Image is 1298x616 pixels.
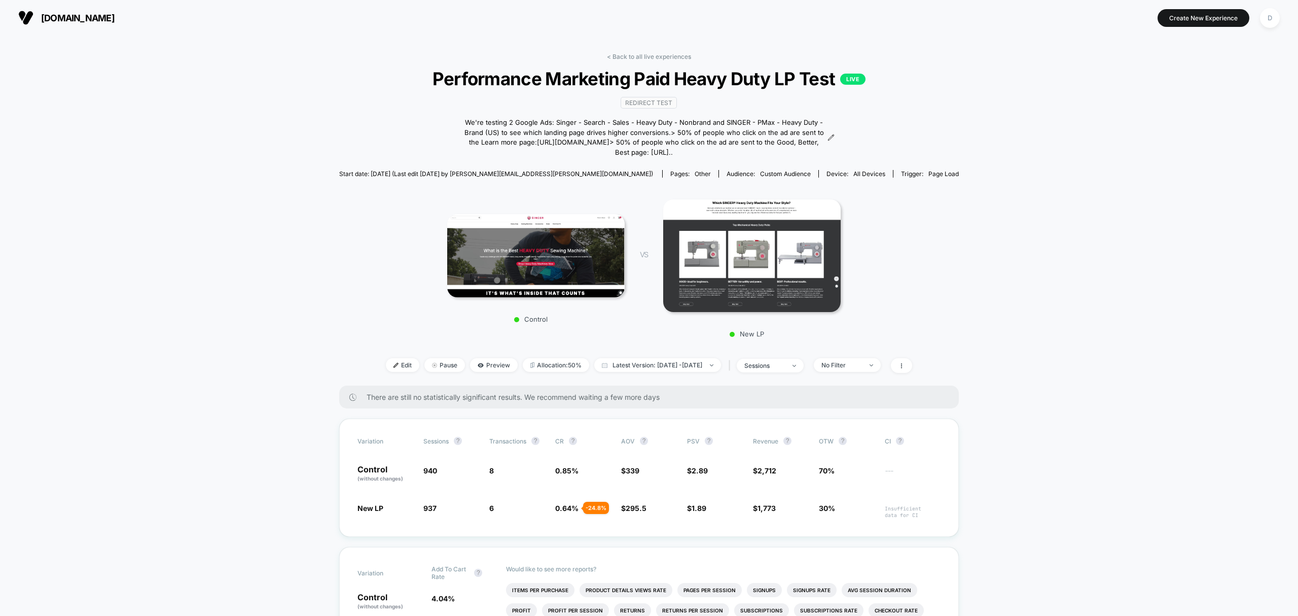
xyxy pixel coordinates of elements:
[842,583,917,597] li: Avg Session Duration
[41,13,115,23] span: [DOMAIN_NAME]
[727,170,811,178] div: Audience:
[1158,9,1249,27] button: Create New Experience
[474,569,482,577] button: ?
[15,10,118,26] button: [DOMAIN_NAME]
[357,475,403,482] span: (without changes)
[386,358,419,372] span: Edit
[640,437,648,445] button: ?
[393,363,399,368] img: edit
[760,170,811,178] span: Custom Audience
[870,364,873,366] img: end
[18,10,33,25] img: Visually logo
[901,170,959,178] div: Trigger:
[663,199,841,312] img: New LP main
[840,74,866,85] p: LIVE
[555,504,579,512] span: 0.64 %
[580,583,672,597] li: Product Details Views Rate
[594,358,721,372] span: Latest Version: [DATE] - [DATE]
[677,583,742,597] li: Pages Per Session
[853,170,885,178] span: all devices
[531,437,539,445] button: ?
[431,594,455,603] span: 4.04 %
[819,437,875,445] span: OTW
[357,437,413,445] span: Variation
[710,364,713,366] img: end
[555,437,564,445] span: CR
[530,362,534,368] img: rebalance
[821,361,862,369] div: No Filter
[555,466,579,475] span: 0.85 %
[431,565,469,580] span: Add To Cart Rate
[885,468,941,483] span: ---
[432,363,437,368] img: end
[607,53,691,60] a: < Back to all live experiences
[357,504,383,512] span: New LP
[357,465,413,483] p: Control
[787,583,837,597] li: Signups Rate
[357,565,413,580] span: Variation
[783,437,791,445] button: ?
[726,358,737,373] span: |
[692,504,706,512] span: 1.89
[885,505,941,519] span: Insufficient data for CI
[928,170,959,178] span: Page Load
[339,170,653,178] span: Start date: [DATE] (Last edit [DATE] by [PERSON_NAME][EMAIL_ADDRESS][PERSON_NAME][DOMAIN_NAME])
[423,504,437,512] span: 937
[758,504,776,512] span: 1,773
[744,362,785,369] div: sessions
[621,466,639,475] span: $
[1260,8,1280,28] div: D
[640,250,648,259] span: VS
[470,358,518,372] span: Preview
[658,330,836,338] p: New LP
[621,504,646,512] span: $
[758,466,776,475] span: 2,712
[506,583,574,597] li: Items Per Purchase
[454,437,462,445] button: ?
[423,466,437,475] span: 940
[621,437,635,445] span: AOV
[423,437,449,445] span: Sessions
[885,437,941,445] span: CI
[523,358,589,372] span: Allocation: 50%
[687,437,700,445] span: PSV
[819,466,835,475] span: 70%
[602,363,607,368] img: calendar
[489,504,494,512] span: 6
[687,504,706,512] span: $
[357,603,403,609] span: (without changes)
[695,170,711,178] span: other
[692,466,708,475] span: 2.89
[753,466,776,475] span: $
[569,437,577,445] button: ?
[463,118,825,157] span: We're testing 2 Google Ads: Singer - Search - Sales - Heavy Duty - Nonbrand and SINGER - PMax - H...
[626,466,639,475] span: 339
[839,437,847,445] button: ?
[670,170,711,178] div: Pages:
[705,437,713,445] button: ?
[753,437,778,445] span: Revenue
[357,593,421,610] p: Control
[621,97,677,109] span: Redirect Test
[489,466,494,475] span: 8
[792,365,796,367] img: end
[583,502,609,514] div: - 24.8 %
[819,504,835,512] span: 30%
[753,504,776,512] span: $
[489,437,526,445] span: Transactions
[818,170,893,178] span: Device:
[626,504,646,512] span: 295.5
[447,214,625,298] img: Control main
[367,393,939,401] span: There are still no statistically significant results. We recommend waiting a few more days
[896,437,904,445] button: ?
[687,466,708,475] span: $
[1257,8,1283,28] button: D
[424,358,465,372] span: Pause
[747,583,782,597] li: Signups
[370,68,927,89] span: Performance Marketing Paid Heavy Duty LP Test
[442,315,620,323] p: Control
[506,565,941,573] p: Would like to see more reports?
